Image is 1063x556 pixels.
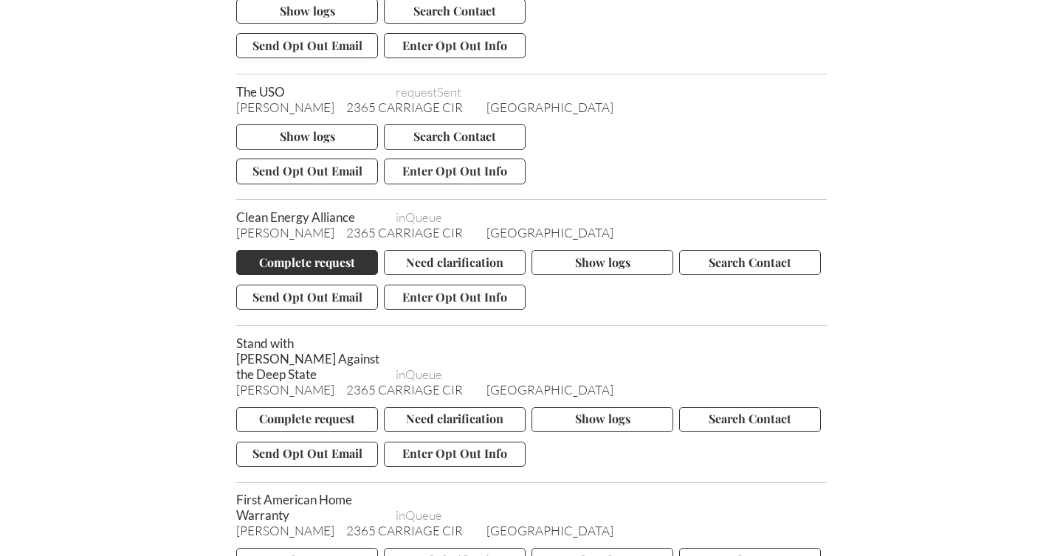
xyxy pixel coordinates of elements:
span: Clean Energy Alliance [236,209,384,225]
button: Need clarification [384,250,526,275]
button: Complete request [236,250,378,275]
span: [GEOGRAPHIC_DATA] [486,382,613,397]
span: The USO [236,84,384,100]
button: Send Opt Out Email [236,442,378,467]
button: Enter Opt Out Info [384,159,526,184]
span: inQueue [396,209,514,225]
span: [GEOGRAPHIC_DATA] [486,100,613,115]
button: Enter Opt Out Info [384,285,526,310]
span: [PERSON_NAME] [236,225,334,240]
button: Complete request [236,407,378,432]
button: Search Contact [384,124,526,149]
button: Need clarification [384,407,526,432]
span: [PERSON_NAME] [236,382,334,397]
span: First American Home Warranty [236,492,384,523]
span: 2365 CARRIAGE CIR [346,100,463,115]
button: Search Contact [679,407,821,432]
button: Send Opt Out Email [236,33,378,58]
button: Show logs [531,250,673,275]
button: Show logs [236,124,378,149]
button: Search Contact [679,250,821,275]
span: 2365 CARRIAGE CIR [346,523,463,538]
span: [PERSON_NAME] [236,523,334,538]
span: [PERSON_NAME] [236,100,334,115]
span: 2365 CARRIAGE CIR [346,382,463,397]
span: inQueue [396,507,514,523]
button: Send Opt Out Email [236,285,378,310]
span: requestSent [396,84,514,100]
button: Enter Opt Out Info [384,33,526,58]
span: 2365 CARRIAGE CIR [346,225,463,240]
button: Enter Opt Out Info [384,442,526,467]
span: [GEOGRAPHIC_DATA] [486,523,613,538]
span: Stand with [PERSON_NAME] Against the Deep State [236,336,384,382]
span: [GEOGRAPHIC_DATA] [486,225,613,240]
button: Show logs [531,407,673,432]
button: Send Opt Out Email [236,159,378,184]
span: inQueue [396,366,514,382]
